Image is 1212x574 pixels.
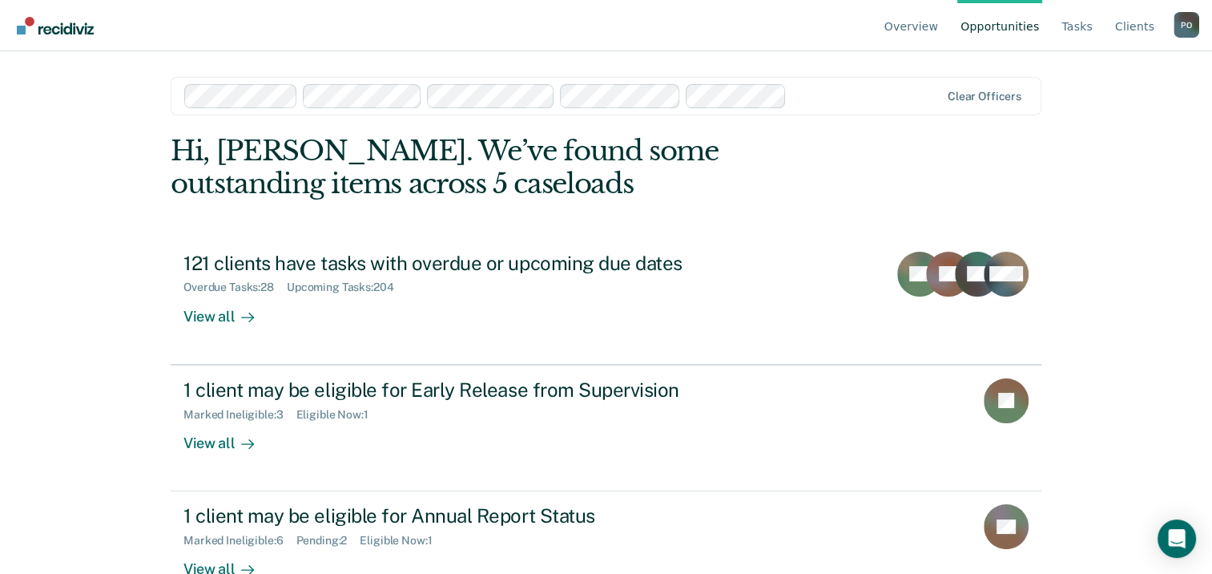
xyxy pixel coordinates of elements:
a: 1 client may be eligible for Early Release from SupervisionMarked Ineligible:3Eligible Now:1View all [171,365,1041,491]
div: 1 client may be eligible for Early Release from Supervision [183,378,746,402]
div: Clear officers [948,90,1021,103]
div: Overdue Tasks : 28 [183,281,287,294]
div: 1 client may be eligible for Annual Report Status [183,504,746,528]
div: View all [183,421,273,452]
a: 121 clients have tasks with overdue or upcoming due datesOverdue Tasks:28Upcoming Tasks:204View all [171,239,1041,365]
div: Marked Ineligible : 6 [183,534,296,548]
div: View all [183,294,273,325]
div: P O [1174,12,1199,38]
img: Recidiviz [17,17,94,34]
button: Profile dropdown button [1174,12,1199,38]
div: Eligible Now : 1 [296,408,381,422]
div: Pending : 2 [296,534,360,548]
div: 121 clients have tasks with overdue or upcoming due dates [183,252,746,275]
div: Upcoming Tasks : 204 [287,281,407,294]
div: Eligible Now : 1 [360,534,445,548]
div: Hi, [PERSON_NAME]. We’ve found some outstanding items across 5 caseloads [171,135,867,200]
div: Marked Ineligible : 3 [183,408,296,422]
div: Open Intercom Messenger [1158,519,1196,558]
